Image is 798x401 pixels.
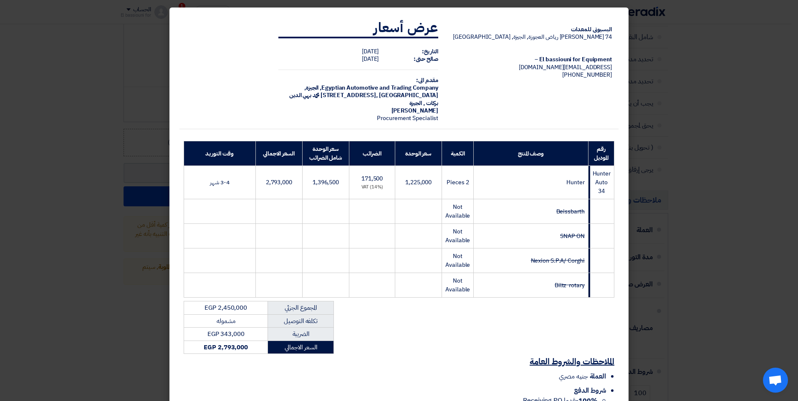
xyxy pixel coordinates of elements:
span: 74 [PERSON_NAME] رياض العجوزة, الجيزة, [GEOGRAPHIC_DATA] [453,33,612,41]
span: Procurement Specialist [377,114,438,123]
th: وصف المنتج [474,141,588,166]
td: الضريبة [268,328,334,341]
span: شروط الدفع [574,386,606,396]
td: Hunter Auto 34 [588,166,614,199]
span: Not Available [445,252,470,269]
th: رقم الموديل [588,141,614,166]
th: سعر الوحدة [395,141,442,166]
div: Open chat [763,368,788,393]
span: 1,225,000 [405,178,432,187]
td: تكلفه التوصيل [268,314,334,328]
span: العملة [590,371,606,381]
span: Hunter [566,178,584,187]
td: السعر الاجمالي [268,341,334,354]
strike: Nexion S.P.A/ Corghi [531,256,585,265]
td: المجموع الجزئي [268,301,334,315]
u: الملاحظات والشروط العامة [530,355,614,368]
span: 1,396,500 [313,178,339,187]
div: El bassiouni for Equipment – [452,56,612,63]
span: [EMAIL_ADDRESS][DOMAIN_NAME] [519,63,612,72]
span: 2,793,000 [266,178,292,187]
strong: مقدم الى: [416,76,438,85]
span: [DATE] [362,55,379,63]
strike: Beissbarth [556,207,585,216]
strike: Biltz rotary [555,281,585,290]
strong: عرض أسعار [374,18,438,38]
strike: SNAP ON [560,232,584,241]
th: الكمية [442,141,474,166]
span: EGP 343,000 [207,329,245,338]
div: (14%) VAT [353,184,391,191]
span: 171,500 [361,174,383,183]
span: Not Available [445,227,470,245]
th: وقت التوريد [184,141,256,166]
span: 2 Pieces [447,178,469,187]
strong: EGP 2,793,000 [204,343,248,352]
td: EGP 2,450,000 [184,301,268,315]
th: السعر الاجمالي [255,141,302,166]
div: البسيونى للمعدات [452,26,612,33]
span: Not Available [445,276,470,294]
span: Egyptian Automotive and Trading Company, [320,83,438,92]
span: 3-4 شهر [210,178,229,187]
span: جنيه مصري [559,371,588,381]
th: سعر الوحدة شامل الضرائب [302,141,349,166]
th: الضرائب [349,141,395,166]
span: الجيزة, [GEOGRAPHIC_DATA] ,[STREET_ADDRESS] محمد بهي الدين بركات , الجيزة [289,83,438,107]
span: [PHONE_NUMBER] [562,70,612,79]
span: مشموله [217,316,235,326]
span: Not Available [445,203,470,220]
strong: صالح حتى: [414,55,438,63]
span: [DATE] [362,47,379,56]
span: [PERSON_NAME] [391,106,439,115]
strong: التاريخ: [422,47,438,56]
